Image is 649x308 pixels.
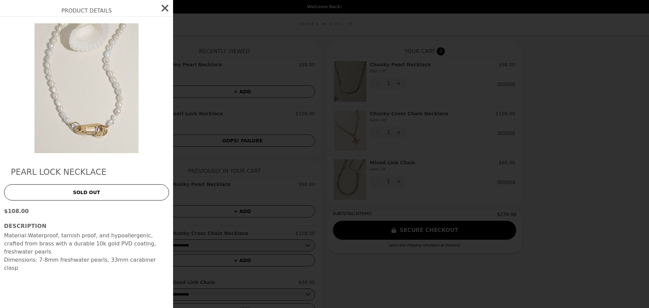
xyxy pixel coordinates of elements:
button: SOLD OUT [4,184,169,200]
img: Gold / 17" [25,23,148,153]
strong: Dimensions [4,257,35,263]
h2: Pearl Lock Necklace [11,167,162,177]
h3: Description [4,222,169,230]
p: $108.00 [4,207,169,215]
strong: Material [4,232,26,239]
span: Waterproof, tarnish proof, and hypoallergenic, crafted from brass with a durable 10k gold PVD coa... [4,232,156,255]
p: : : 7-8mm freshwater pearls, 33mm carabiner clasp [4,232,169,272]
